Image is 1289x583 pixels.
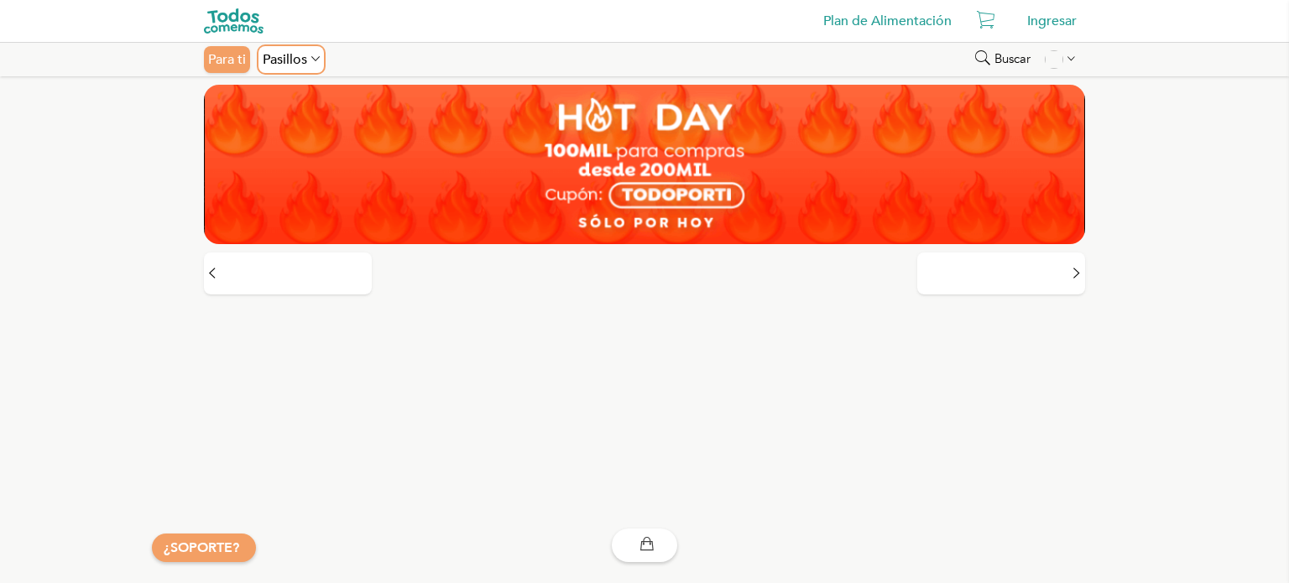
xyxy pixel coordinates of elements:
[258,46,324,73] div: Pasillos
[1019,4,1085,38] div: Ingresar
[152,534,256,562] button: ¿SOPORTE?
[994,52,1031,66] span: Buscar
[204,8,264,34] img: todoscomemos
[204,46,250,73] div: Para ti
[164,539,239,557] a: ¿SOPORTE?
[815,4,960,38] a: Plan de Alimentación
